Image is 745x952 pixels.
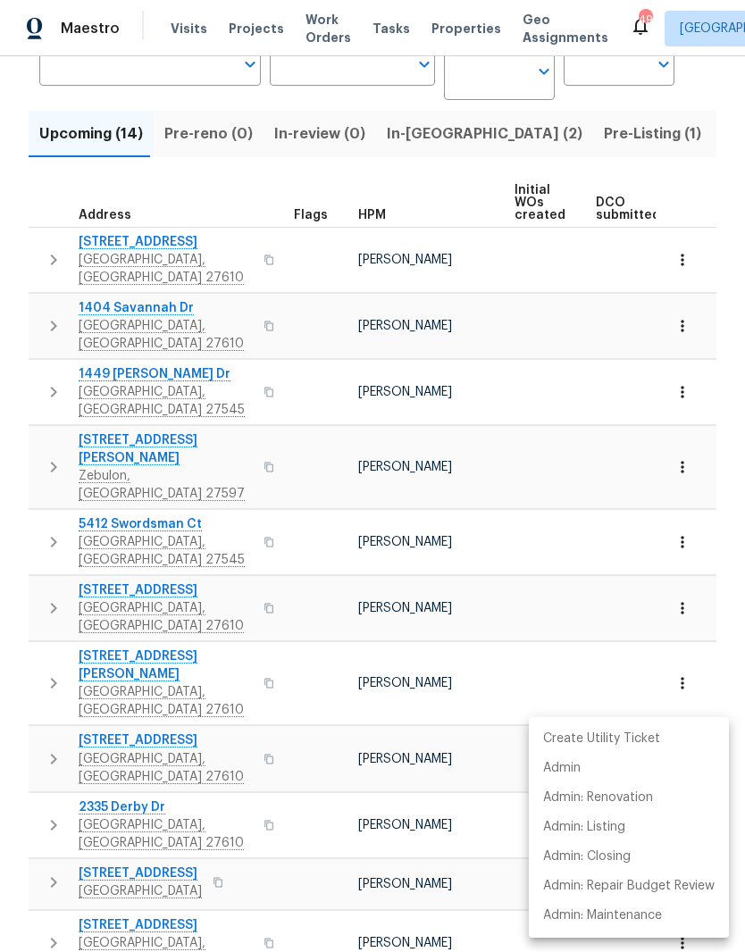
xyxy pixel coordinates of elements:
[543,789,653,807] p: Admin: Renovation
[543,759,581,778] p: Admin
[543,818,625,837] p: Admin: Listing
[543,848,631,866] p: Admin: Closing
[543,906,662,925] p: Admin: Maintenance
[543,730,660,748] p: Create Utility Ticket
[543,877,715,896] p: Admin: Repair Budget Review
